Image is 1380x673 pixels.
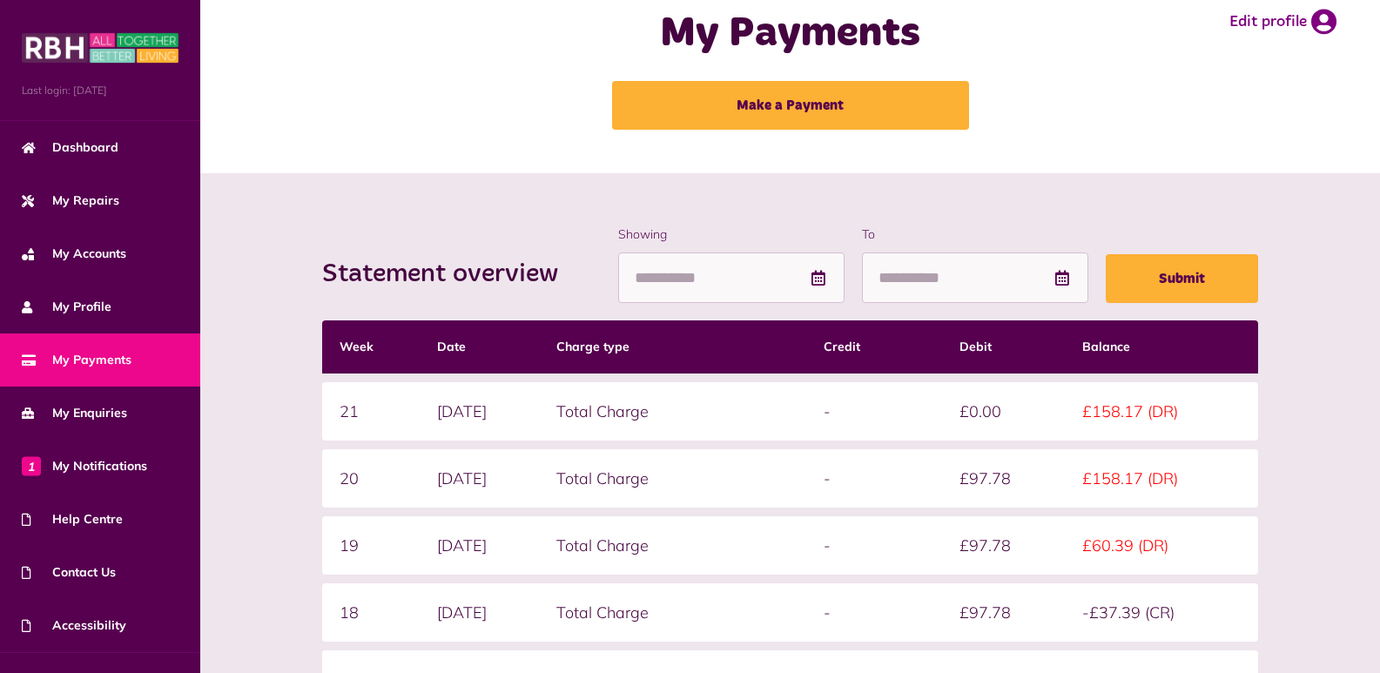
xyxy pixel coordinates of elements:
th: Date [420,320,540,374]
span: Accessibility [22,616,126,635]
td: [DATE] [420,382,540,441]
td: 21 [322,382,420,441]
span: Contact Us [22,563,116,582]
td: - [806,449,942,508]
span: My Profile [22,298,111,316]
button: Submit [1106,254,1258,303]
td: Total Charge [539,382,806,441]
td: 18 [322,583,420,642]
td: - [806,583,942,642]
th: Balance [1065,320,1259,374]
img: MyRBH [22,30,178,65]
td: £97.78 [942,449,1065,508]
td: Total Charge [539,583,806,642]
span: My Accounts [22,245,126,263]
td: - [806,382,942,441]
td: -£37.39 (CR) [1065,583,1259,642]
span: My Repairs [22,192,119,210]
span: My Payments [22,351,131,369]
h2: Statement overview [322,259,576,290]
span: My Notifications [22,457,147,475]
td: £97.78 [942,516,1065,575]
span: Last login: [DATE] [22,83,178,98]
td: - [806,516,942,575]
span: 1 [22,456,41,475]
td: [DATE] [420,516,540,575]
span: Dashboard [22,138,118,157]
h1: My Payments [513,9,1068,59]
td: 20 [322,449,420,508]
span: Help Centre [22,510,123,528]
td: £97.78 [942,583,1065,642]
label: To [862,225,1088,244]
td: 19 [322,516,420,575]
td: [DATE] [420,583,540,642]
td: £0.00 [942,382,1065,441]
a: Edit profile [1229,9,1336,35]
td: £158.17 (DR) [1065,382,1259,441]
td: [DATE] [420,449,540,508]
a: Make a Payment [612,81,969,130]
th: Charge type [539,320,806,374]
th: Week [322,320,420,374]
td: £158.17 (DR) [1065,449,1259,508]
th: Debit [942,320,1065,374]
td: £60.39 (DR) [1065,516,1259,575]
td: Total Charge [539,516,806,575]
label: Showing [618,225,845,244]
th: Credit [806,320,942,374]
span: My Enquiries [22,404,127,422]
td: Total Charge [539,449,806,508]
